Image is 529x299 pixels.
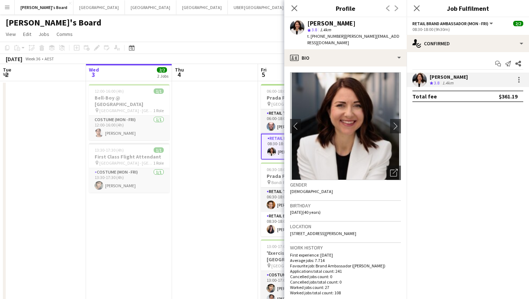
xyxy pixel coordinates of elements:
[261,250,342,263] h3: 'Exercise Instructor' @ [GEOGRAPHIC_DATA]
[157,73,168,79] div: 2 Jobs
[6,55,22,63] div: [DATE]
[24,56,42,61] span: Week 36
[267,88,298,94] span: 06:00-18:00 (12h)
[125,0,176,14] button: [GEOGRAPHIC_DATA]
[261,66,267,73] span: Fri
[261,95,342,101] h3: Prada Prototype Activation
[89,66,99,73] span: Wed
[154,88,164,94] span: 1/1
[271,263,325,268] span: [GEOGRAPHIC_DATA] - [GEOGRAPHIC_DATA]
[290,274,401,279] p: Cancelled jobs count: 0
[412,21,488,26] span: RETAIL Brand Ambassador (Mon - Fri)
[290,279,401,285] p: Cancelled jobs total count: 0
[261,162,342,236] app-job-card: 06:30-18:00 (11h30m)2/2Prada Prototype Activation Bondi Beach Surf Life Saving Club2 RolesRETAIL ...
[20,29,34,39] a: Edit
[307,33,345,39] span: t. [PHONE_NUMBER]
[290,231,356,236] span: [STREET_ADDRESS][PERSON_NAME]
[441,80,455,86] div: 1.4km
[412,93,437,100] div: Total fee
[261,84,342,160] app-job-card: 06:00-18:00 (12h)2/2Prada Prototype Activation [GEOGRAPHIC_DATA] - [GEOGRAPHIC_DATA]2 RolesRETAIL...
[290,189,333,194] span: [DEMOGRAPHIC_DATA]
[284,49,407,66] div: Bio
[89,116,169,140] app-card-role: Costume (Mon - Fri)1/112:00-16:00 (4h)[PERSON_NAME]
[261,109,342,134] app-card-role: RETAIL Team Leader (Mon - Fri)1/106:00-18:00 (12h)[PERSON_NAME]
[261,212,342,236] app-card-role: RETAIL Brand Ambassador (Mon - Fri)1/108:30-18:00 (9h30m)[PERSON_NAME]
[261,188,342,212] app-card-role: RETAIL Team Leader (Mon - Fri)1/106:30-18:00 (11h30m)[PERSON_NAME]
[290,181,401,188] h3: Gender
[3,29,19,39] a: View
[95,88,124,94] span: 12:00-16:00 (4h)
[386,166,401,180] div: Open photos pop-in
[95,147,124,153] span: 13:30-17:30 (4h)
[290,252,401,258] p: First experience: [DATE]
[318,27,333,32] span: 1.4km
[89,153,169,160] h3: First Class Flight Attendant
[154,147,164,153] span: 1/1
[412,21,494,26] button: RETAIL Brand Ambassador (Mon - Fri)
[290,202,401,209] h3: Birthday
[290,210,321,215] span: [DATE] (40 years)
[3,66,11,73] span: Tue
[290,244,401,251] h3: Work history
[290,72,401,180] img: Crew avatar or photo
[175,66,184,73] span: Thu
[307,33,399,45] span: | [PERSON_NAME][EMAIL_ADDRESS][DOMAIN_NAME]
[407,35,529,52] div: Confirmed
[89,84,169,140] app-job-card: 12:00-16:00 (4h)1/1Bell-Boy @ [GEOGRAPHIC_DATA] [GEOGRAPHIC_DATA] - [GEOGRAPHIC_DATA]1 RoleCostum...
[513,21,523,26] span: 2/2
[430,74,468,80] div: [PERSON_NAME]
[153,108,164,113] span: 1 Role
[412,27,523,32] div: 08:30-18:00 (9h30m)
[15,0,73,14] button: [PERSON_NAME]'s Board
[228,0,290,14] button: UBER [GEOGRAPHIC_DATA]
[267,167,306,172] span: 06:30-18:00 (11h30m)
[6,31,16,37] span: View
[290,290,401,295] p: Worked jobs total count: 108
[407,4,529,13] h3: Job Fulfilment
[499,93,517,100] div: $361.19
[271,101,324,107] span: [GEOGRAPHIC_DATA] - [GEOGRAPHIC_DATA]
[39,31,49,37] span: Jobs
[434,80,439,86] span: 3.8
[290,268,401,274] p: Applications total count: 241
[290,263,401,268] p: Favourite job: Brand Ambassador ([PERSON_NAME])
[267,244,296,249] span: 13:00-17:00 (4h)
[174,70,184,79] span: 4
[45,56,54,61] div: AEST
[307,20,356,27] div: [PERSON_NAME]
[284,4,407,13] h3: Profile
[260,70,267,79] span: 5
[89,168,169,193] app-card-role: Costume (Mon - Fri)1/113:30-17:30 (4h)[PERSON_NAME]
[176,0,228,14] button: [GEOGRAPHIC_DATA]
[271,180,324,185] span: Bondi Beach Surf Life Saving Club
[2,70,11,79] span: 2
[261,173,342,179] h3: Prada Prototype Activation
[290,285,401,290] p: Worked jobs count: 27
[54,29,76,39] a: Comms
[290,223,401,230] h3: Location
[99,160,153,166] span: [GEOGRAPHIC_DATA] - [GEOGRAPHIC_DATA]
[312,27,317,32] span: 3.8
[290,258,401,263] p: Average jobs: 7.714
[73,0,125,14] button: [GEOGRAPHIC_DATA]
[88,70,99,79] span: 3
[99,108,153,113] span: [GEOGRAPHIC_DATA] - [GEOGRAPHIC_DATA]
[157,67,167,73] span: 2/2
[89,143,169,193] app-job-card: 13:30-17:30 (4h)1/1First Class Flight Attendant [GEOGRAPHIC_DATA] - [GEOGRAPHIC_DATA]1 RoleCostum...
[23,31,31,37] span: Edit
[261,134,342,160] app-card-role: RETAIL Brand Ambassador (Mon - Fri)1/108:30-18:00 (9h30m)[PERSON_NAME]
[56,31,73,37] span: Comms
[89,95,169,107] h3: Bell-Boy @ [GEOGRAPHIC_DATA]
[36,29,52,39] a: Jobs
[6,17,101,28] h1: [PERSON_NAME]'s Board
[153,160,164,166] span: 1 Role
